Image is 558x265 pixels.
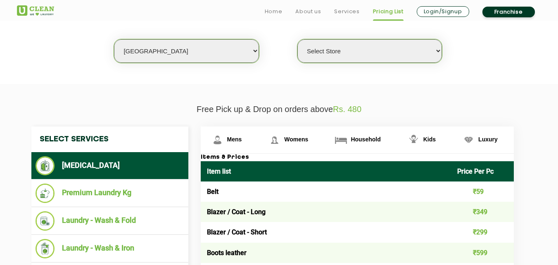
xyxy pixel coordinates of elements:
h3: Items & Prices [201,154,514,161]
li: Premium Laundry Kg [36,184,184,203]
li: Laundry - Wash & Fold [36,211,184,231]
a: Services [334,7,359,17]
td: Blazer / Coat - Long [201,202,451,222]
span: Luxury [478,136,498,143]
img: Laundry - Wash & Iron [36,239,55,258]
img: Luxury [461,133,476,147]
h4: Select Services [31,127,188,152]
li: [MEDICAL_DATA] [36,156,184,175]
img: Laundry - Wash & Fold [36,211,55,231]
img: Kids [406,133,421,147]
td: Blazer / Coat - Short [201,222,451,242]
p: Free Pick up & Drop on orders above [17,105,541,114]
a: Home [265,7,283,17]
a: Franchise [482,7,535,17]
a: About us [295,7,321,17]
span: Womens [284,136,308,143]
img: Mens [210,133,225,147]
img: UClean Laundry and Dry Cleaning [17,5,54,16]
td: ₹349 [451,202,514,222]
a: Pricing List [373,7,404,17]
img: Premium Laundry Kg [36,184,55,203]
img: Dry Cleaning [36,156,55,175]
a: Login/Signup [417,6,469,17]
span: Mens [227,136,242,143]
td: ₹599 [451,243,514,263]
th: Item list [201,161,451,181]
td: ₹299 [451,222,514,242]
td: Belt [201,181,451,202]
img: Womens [267,133,282,147]
li: Laundry - Wash & Iron [36,239,184,258]
td: Boots leather [201,243,451,263]
span: Household [351,136,380,143]
th: Price Per Pc [451,161,514,181]
td: ₹59 [451,181,514,202]
img: Household [334,133,348,147]
span: Rs. 480 [333,105,361,114]
span: Kids [423,136,436,143]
